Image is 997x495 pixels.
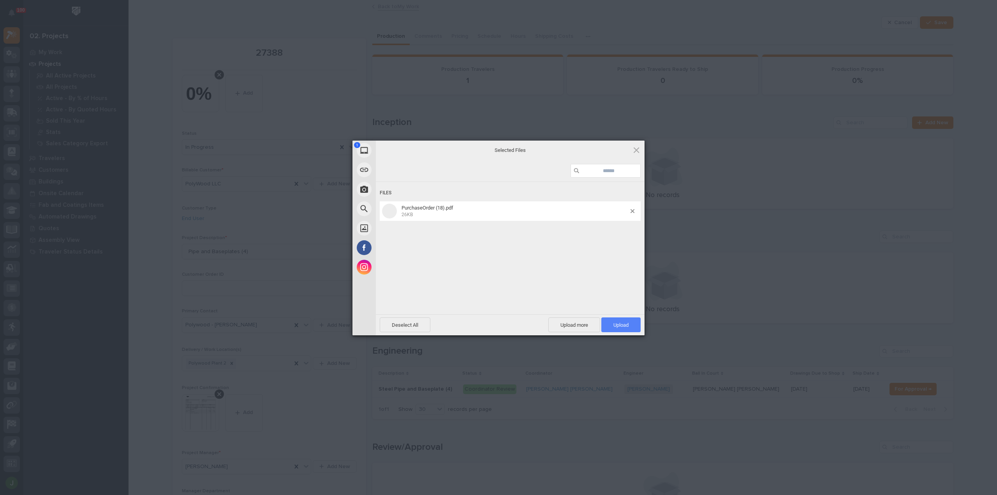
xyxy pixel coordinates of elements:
span: Deselect All [380,317,430,332]
span: Upload more [548,317,600,332]
div: Instagram [352,257,446,277]
div: Take Photo [352,180,446,199]
span: Upload [613,322,629,328]
span: PurchaseOrder (18).pdf [399,205,631,218]
div: Files [380,186,641,200]
div: My Device [352,141,446,160]
span: Upload [601,317,641,332]
span: 26KB [402,212,413,217]
span: 1 [354,142,360,148]
div: Unsplash [352,218,446,238]
div: Facebook [352,238,446,257]
span: Selected Files [432,146,588,153]
span: Click here or hit ESC to close picker [632,146,641,154]
div: Link (URL) [352,160,446,180]
span: PurchaseOrder (18).pdf [402,205,453,211]
div: Web Search [352,199,446,218]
